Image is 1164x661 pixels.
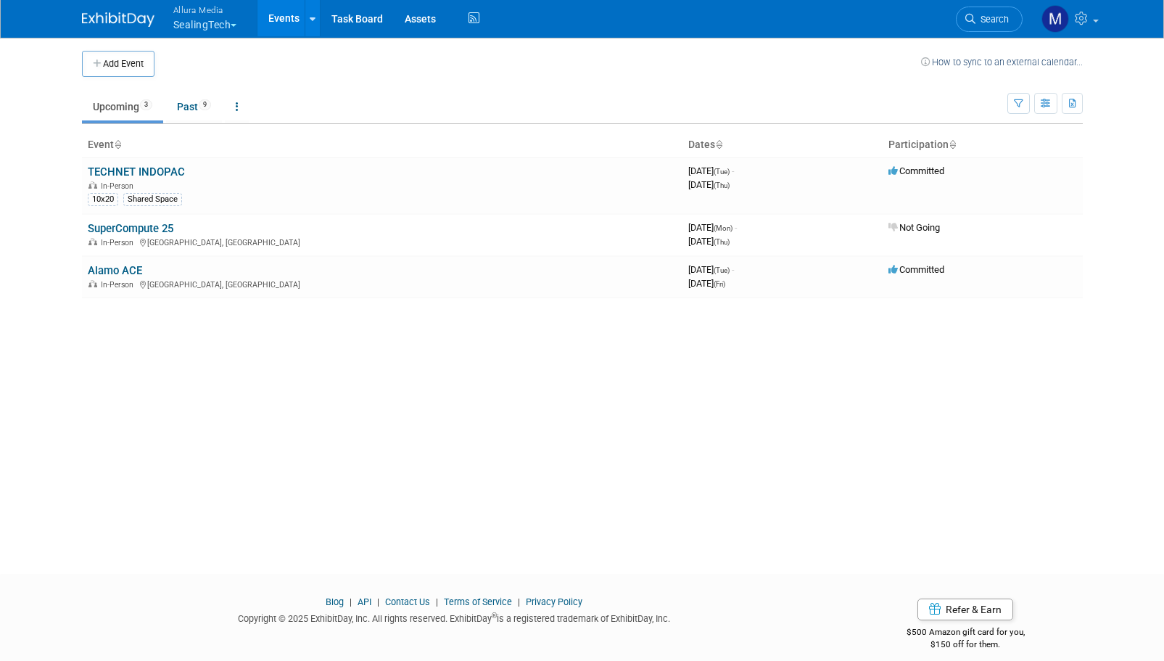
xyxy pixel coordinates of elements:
span: Committed [888,165,944,176]
a: Privacy Policy [526,596,582,607]
img: In-Person Event [88,181,97,189]
a: Sort by Start Date [715,139,722,150]
span: Committed [888,264,944,275]
a: Sort by Event Name [114,139,121,150]
div: Shared Space [123,193,182,206]
th: Event [82,133,682,157]
span: [DATE] [688,236,730,247]
a: Search [956,7,1023,32]
div: $150 off for them. [849,639,1083,651]
span: [DATE] [688,264,734,275]
a: Upcoming3 [82,93,163,120]
span: Not Going [888,222,940,233]
a: Contact Us [385,596,430,607]
a: Sort by Participation Type [949,139,956,150]
div: 10x20 [88,193,118,206]
span: In-Person [101,280,138,290]
a: Blog [326,596,344,607]
span: In-Person [101,181,138,191]
a: Alamo ACE [88,264,142,277]
a: API [358,596,371,607]
span: (Mon) [714,224,732,232]
span: (Tue) [714,168,730,176]
th: Dates [682,133,883,157]
span: | [346,596,355,607]
a: Refer & Earn [917,599,1013,620]
button: Add Event [82,51,154,77]
div: [GEOGRAPHIC_DATA], [GEOGRAPHIC_DATA] [88,278,677,290]
div: $500 Amazon gift card for you, [849,617,1083,650]
span: [DATE] [688,222,737,233]
a: Past9 [166,93,222,120]
span: Allura Media [173,2,237,17]
span: - [732,165,734,176]
span: In-Person [101,238,138,247]
span: [DATE] [688,165,734,176]
span: Search [975,14,1009,25]
a: TECHNET INDOPAC [88,165,185,178]
span: [DATE] [688,278,725,289]
span: (Thu) [714,238,730,246]
a: Terms of Service [444,596,512,607]
div: [GEOGRAPHIC_DATA], [GEOGRAPHIC_DATA] [88,236,677,247]
span: - [732,264,734,275]
img: Max Fanwick [1041,5,1069,33]
a: SuperCompute 25 [88,222,173,235]
th: Participation [883,133,1083,157]
span: (Fri) [714,280,725,288]
img: ExhibitDay [82,12,154,27]
span: 3 [140,99,152,110]
span: [DATE] [688,179,730,190]
div: Copyright © 2025 ExhibitDay, Inc. All rights reserved. ExhibitDay is a registered trademark of Ex... [82,609,827,625]
span: | [432,596,442,607]
a: How to sync to an external calendar... [921,57,1083,67]
img: In-Person Event [88,280,97,287]
span: | [373,596,383,607]
span: (Tue) [714,266,730,274]
sup: ® [492,612,497,620]
span: (Thu) [714,181,730,189]
span: | [514,596,524,607]
span: - [735,222,737,233]
span: 9 [199,99,211,110]
img: In-Person Event [88,238,97,245]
